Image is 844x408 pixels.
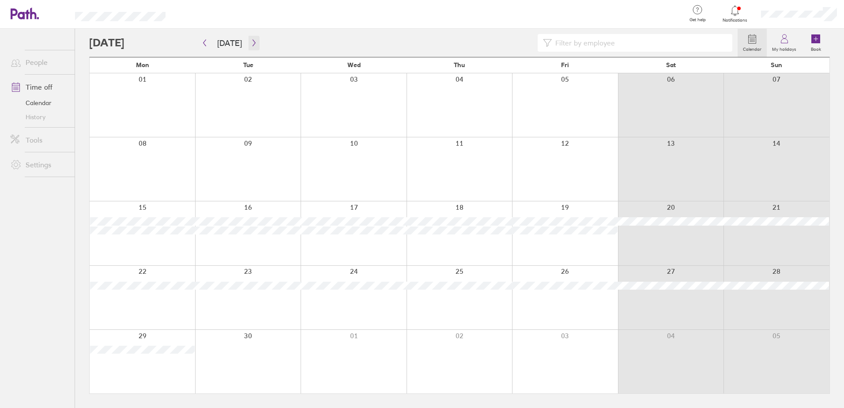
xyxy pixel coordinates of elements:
a: Settings [4,156,75,174]
label: Book [806,44,826,52]
span: Notifications [721,18,750,23]
span: Mon [136,61,149,68]
a: My holidays [767,29,802,57]
a: Book [802,29,830,57]
a: Calendar [738,29,767,57]
a: Calendar [4,96,75,110]
a: Time off [4,78,75,96]
a: Notifications [721,4,750,23]
label: Calendar [738,44,767,52]
span: Sun [771,61,782,68]
span: Thu [454,61,465,68]
span: Fri [561,61,569,68]
label: My holidays [767,44,802,52]
a: Tools [4,131,75,149]
a: History [4,110,75,124]
span: Get help [683,17,712,23]
button: [DATE] [210,36,249,50]
span: Tue [243,61,253,68]
a: People [4,53,75,71]
span: Sat [666,61,676,68]
input: Filter by employee [552,34,727,51]
span: Wed [347,61,361,68]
